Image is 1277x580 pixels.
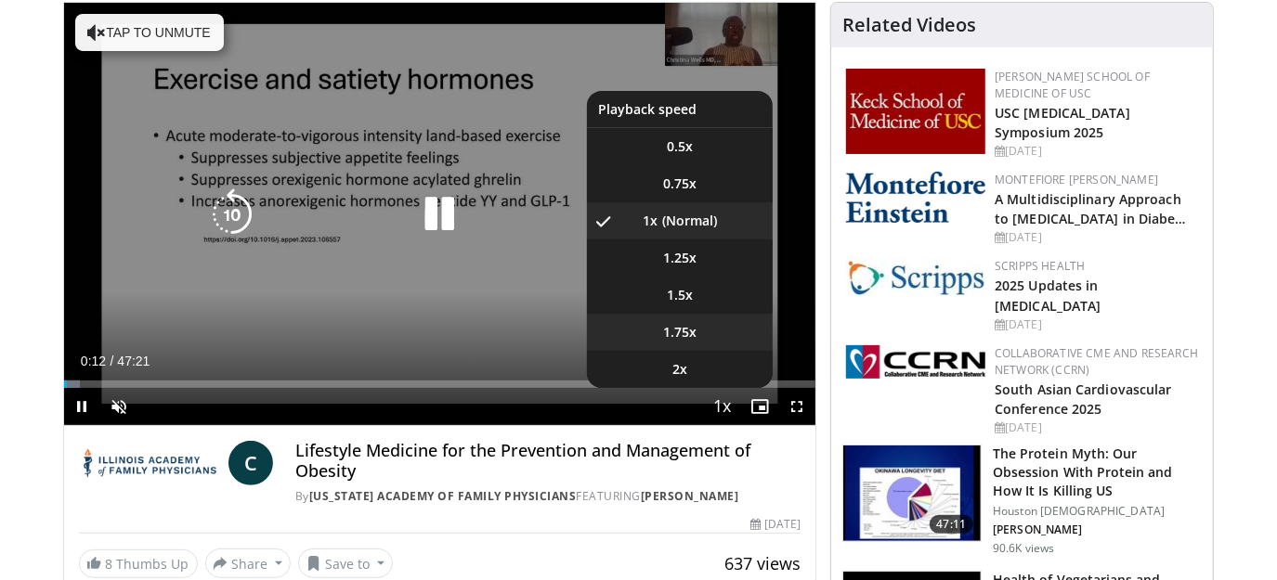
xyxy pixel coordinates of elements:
button: Pause [64,388,101,425]
a: [PERSON_NAME] [641,488,739,504]
button: Unmute [101,388,138,425]
p: 90.6K views [993,541,1054,556]
img: b0142b4c-93a1-4b58-8f91-5265c282693c.png.150x105_q85_autocrop_double_scale_upscale_version-0.2.png [846,172,985,223]
h4: Lifestyle Medicine for the Prevention and Management of Obesity [295,441,801,481]
p: [PERSON_NAME] [993,522,1202,537]
div: By FEATURING [295,488,801,505]
a: Scripps Health [995,258,1085,274]
button: Playback Rate [704,388,741,425]
a: Collaborative CME and Research Network (CCRN) [995,345,1198,378]
p: Houston [DEMOGRAPHIC_DATA] [993,504,1202,519]
a: A Multidisciplinary Approach to [MEDICAL_DATA] in Diabe… [995,190,1187,227]
div: [DATE] [750,516,801,533]
div: [DATE] [995,143,1198,160]
a: [PERSON_NAME] School of Medicine of USC [995,69,1150,101]
span: 0.5x [667,137,693,156]
h4: Related Videos [842,14,976,36]
img: 7b941f1f-d101-407a-8bfa-07bd47db01ba.png.150x105_q85_autocrop_double_scale_upscale_version-0.2.jpg [846,69,985,154]
span: 0.75x [663,174,697,193]
span: 8 [106,555,113,573]
div: Progress Bar [64,380,816,388]
a: Montefiore [PERSON_NAME] [995,172,1158,187]
img: b7b8b05e-5021-418b-a89a-60a270e7cf82.150x105_q85_crop-smart_upscale.jpg [843,445,981,542]
button: Save to [298,548,393,578]
span: 1.25x [663,249,697,267]
span: 47:21 [117,354,150,368]
img: a04ee3ba-8487-4636-b0fb-5e8d268f3737.png.150x105_q85_autocrop_double_scale_upscale_version-0.2.png [846,345,985,379]
span: 47:11 [930,515,974,534]
h3: The Protein Myth: Our Obsession With Protein and How It Is Killing US [993,445,1202,500]
span: 2x [672,360,687,379]
button: Enable picture-in-picture mode [741,388,778,425]
span: 1x [643,212,658,230]
div: [DATE] [995,316,1198,333]
a: South Asian Cardiovascular Conference 2025 [995,380,1172,418]
a: [US_STATE] Academy of Family Physicians [309,488,577,504]
div: [DATE] [995,419,1198,436]
span: / [111,354,114,368]
button: Fullscreen [778,388,815,425]
div: [DATE] [995,229,1198,246]
img: Illinois Academy of Family Physicians [79,441,221,485]
span: 0:12 [81,354,106,368]
span: 1.5x [667,286,693,304]
span: 1.75x [663,323,697,342]
a: 8 Thumbs Up [79,549,198,578]
img: c9f2b0b7-b02a-4276-a72a-b0cbb4230bc1.jpg.150x105_q85_autocrop_double_scale_upscale_version-0.2.jpg [846,258,985,296]
video-js: Video Player [64,3,816,426]
a: C [228,441,273,485]
button: Tap to unmute [75,14,224,51]
a: 2025 Updates in [MEDICAL_DATA] [995,277,1101,314]
span: 637 views [724,552,801,574]
a: USC [MEDICAL_DATA] Symposium 2025 [995,104,1130,141]
a: 47:11 The Protein Myth: Our Obsession With Protein and How It Is Killing US Houston [DEMOGRAPHIC_... [842,445,1202,556]
button: Share [205,548,292,578]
